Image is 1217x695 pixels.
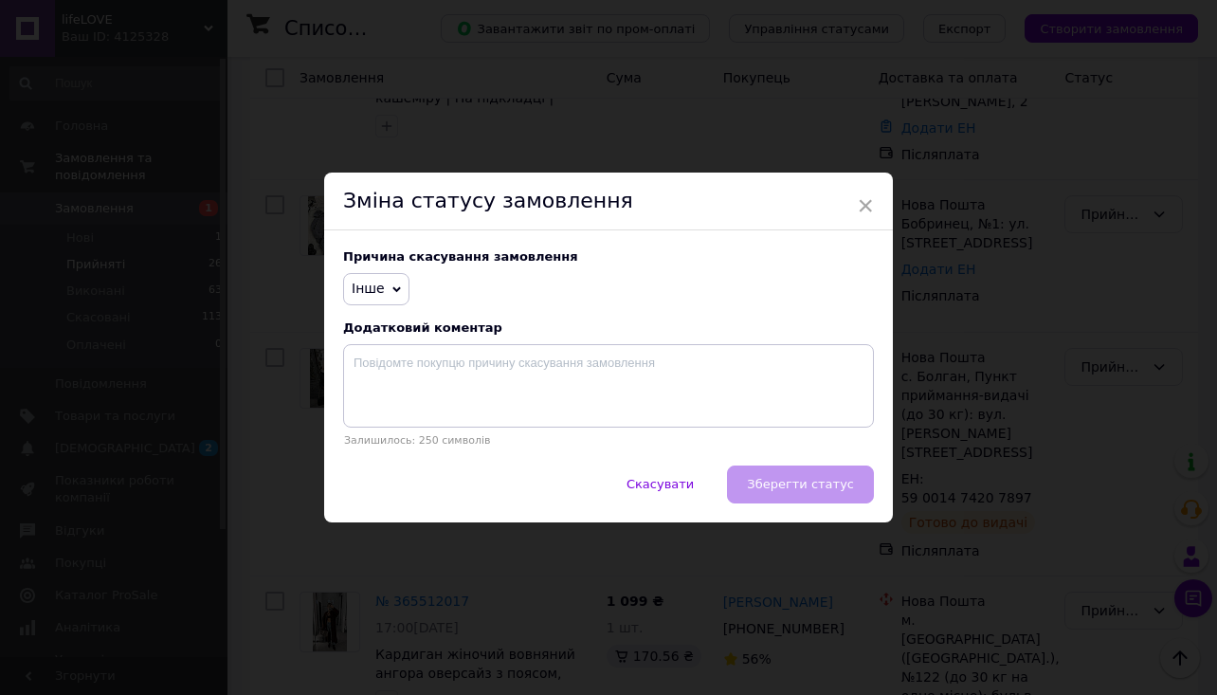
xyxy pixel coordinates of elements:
[627,477,694,491] span: Скасувати
[857,190,874,222] span: ×
[607,466,714,503] button: Скасувати
[343,249,874,264] div: Причина скасування замовлення
[352,281,385,296] span: Інше
[343,434,874,447] p: Залишилось: 250 символів
[343,320,874,335] div: Додатковий коментар
[324,173,893,230] div: Зміна статусу замовлення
